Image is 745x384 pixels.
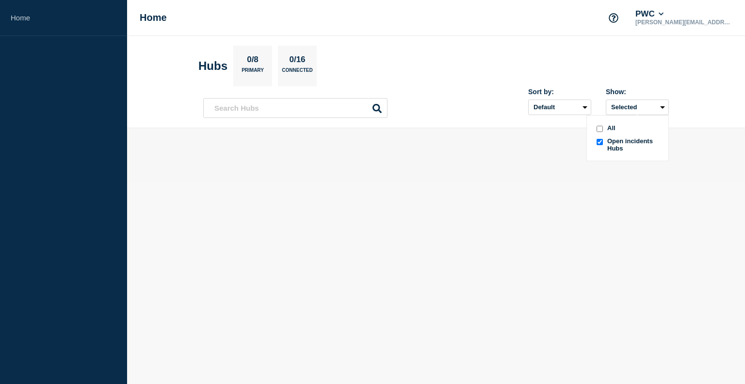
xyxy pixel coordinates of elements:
[606,100,669,115] button: Selectedall checkboxAllopenIncidentsHubs checkboxOpen incidents Hubs
[528,88,591,96] div: Sort by:
[633,19,734,26] p: [PERSON_NAME][EMAIL_ADDRESS][PERSON_NAME][DOMAIN_NAME]
[286,55,309,67] p: 0/16
[607,137,661,152] span: Open incidents Hubs
[203,98,388,118] input: Search Hubs
[198,59,227,73] h2: Hubs
[140,12,167,23] h1: Home
[597,126,603,132] input: all checkbox
[243,55,262,67] p: 0/8
[282,67,312,78] p: Connected
[603,8,624,28] button: Support
[528,100,591,115] select: Sort by
[597,139,603,145] input: openIncidentsHubs checkbox
[242,67,264,78] p: Primary
[606,88,669,96] div: Show:
[607,124,615,134] span: All
[633,9,665,19] button: PWC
